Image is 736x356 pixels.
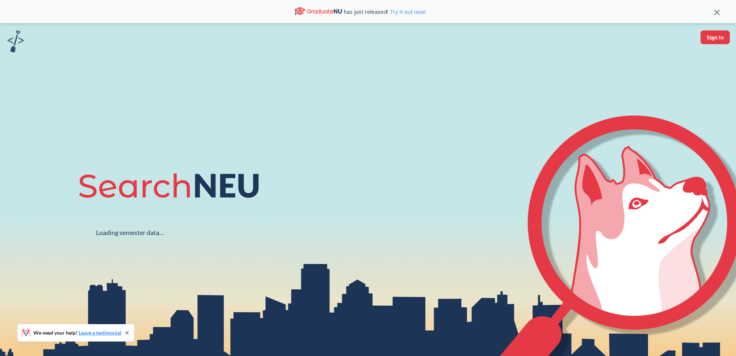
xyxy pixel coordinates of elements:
[701,30,730,44] button: Sign In
[7,30,24,55] a: sandbox logo
[7,30,24,53] img: sandbox logo
[344,8,426,16] span: has just released!
[79,330,121,336] a: Leave a testimonial
[96,229,164,237] div: Loading semester data...
[388,8,426,15] a: Try it out now!
[33,330,121,335] span: We need your help!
